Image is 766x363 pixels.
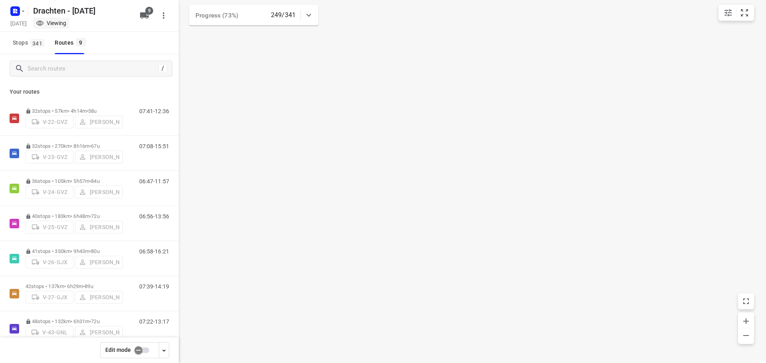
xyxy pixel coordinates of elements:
[91,318,99,324] span: 72u
[139,178,169,184] p: 06:47-11:57
[26,213,123,219] p: 40 stops • 183km • 6h48m
[26,143,123,149] p: 32 stops • 270km • 8h16m
[139,248,169,255] p: 06:58-16:21
[139,213,169,220] p: 06:56-13:56
[139,283,169,290] p: 07:39-14:19
[85,283,93,289] span: 89u
[76,38,86,46] span: 9
[91,178,99,184] span: 84u
[89,318,91,324] span: •
[105,347,131,353] span: Edit mode
[159,345,169,355] div: Driver app settings
[30,39,44,47] span: 341
[28,63,158,75] input: Search routes
[55,38,88,48] div: Routes
[91,143,99,149] span: 67u
[720,5,736,21] button: Map settings
[13,38,47,48] span: Stops
[189,5,318,26] div: Progress (73%)249/341
[136,8,152,24] button: 9
[736,5,752,21] button: Fit zoom
[195,12,238,19] span: Progress (73%)
[89,248,91,254] span: •
[88,108,97,114] span: 58u
[87,108,88,114] span: •
[26,283,123,289] p: 42 stops • 137km • 6h29m
[26,108,123,114] p: 32 stops • 57km • 4h14m
[91,248,99,254] span: 80u
[10,88,169,96] p: Your routes
[156,8,172,24] button: More
[271,10,296,20] p: 249/341
[36,19,66,27] div: You are currently in view mode. To make any changes, go to edit project.
[158,64,167,73] div: /
[89,143,91,149] span: •
[89,213,91,219] span: •
[139,318,169,325] p: 07:22-13:17
[719,5,754,21] div: small contained button group
[26,178,123,184] p: 36 stops • 105km • 5h57m
[145,7,153,15] span: 9
[26,248,123,254] p: 41 stops • 350km • 9h43m
[83,283,85,289] span: •
[26,318,123,324] p: 48 stops • 132km • 6h31m
[139,108,169,114] p: 07:41-12:36
[91,213,99,219] span: 72u
[89,178,91,184] span: •
[139,143,169,149] p: 07:08-15:51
